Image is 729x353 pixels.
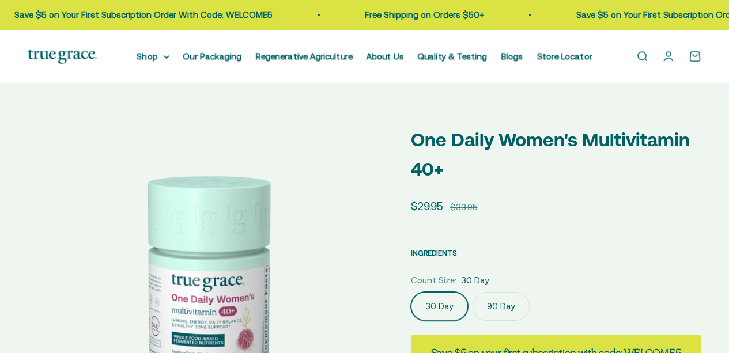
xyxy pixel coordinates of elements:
[411,125,701,184] p: One Daily Women's Multivitamin 40+
[411,198,443,215] sale-price: $29.95
[137,50,169,63] summary: Shop
[367,51,404,61] a: About Us
[411,246,457,260] button: INGREDIENTS
[461,274,489,287] span: 30 Day
[450,200,478,214] compare-at-price: $33.95
[411,249,457,257] span: INGREDIENTS
[363,10,482,20] a: Free Shipping on Orders $50+
[537,51,592,61] a: Store Locator
[183,51,242,61] a: Our Packaging
[13,8,271,22] p: Save $5 on Your First Subscription Order With Code: WELCOME5
[256,51,353,61] a: Regenerative Agriculture
[418,51,488,61] a: Quality & Testing
[411,274,456,287] legend: Count Size:
[501,51,523,61] a: Blogs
